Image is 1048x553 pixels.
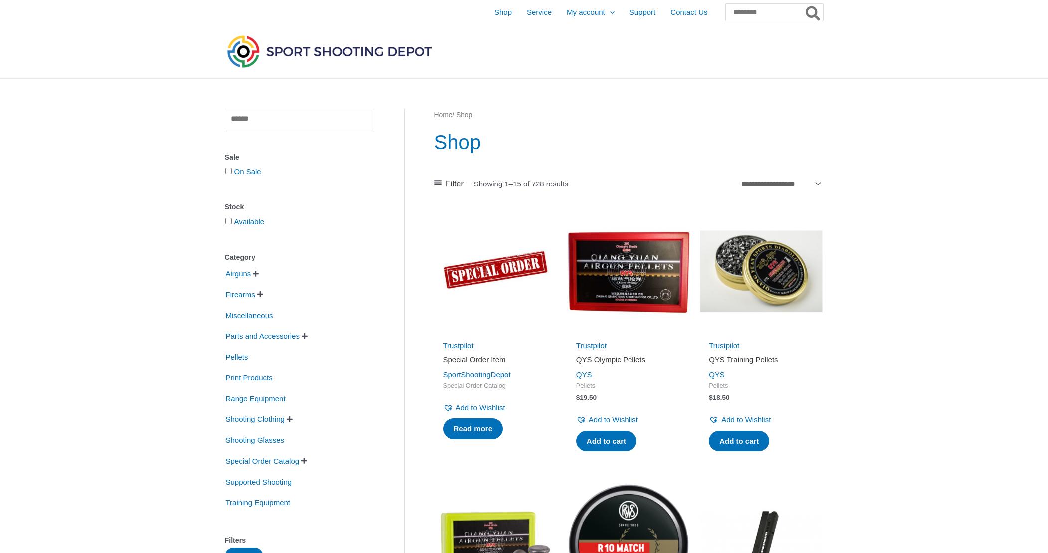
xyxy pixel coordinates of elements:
div: Category [225,250,374,265]
div: Stock [225,200,374,214]
a: QYS Olympic Pellets [576,355,681,368]
span: $ [576,394,580,401]
span: Pellets [709,382,814,390]
nav: Breadcrumb [434,109,823,122]
h1: Shop [434,128,823,156]
span: Pellets [576,382,681,390]
h2: QYS Training Pellets [709,355,814,365]
button: Search [804,4,823,21]
select: Shop order [738,176,823,191]
span: Special Order Catalog [225,453,301,470]
span: Airguns [225,265,252,282]
p: Showing 1–15 of 728 results [474,180,568,187]
span: Add to Wishlist [721,415,771,424]
span: Pellets [225,349,249,366]
span: Filter [446,177,464,191]
h2: QYS Olympic Pellets [576,355,681,365]
a: Home [434,111,453,119]
span: Add to Wishlist [456,403,505,412]
span:  [253,270,259,277]
a: Range Equipment [225,393,287,402]
span: Miscellaneous [225,307,274,324]
img: QYS Olympic Pellets [567,210,690,333]
span:  [257,291,263,298]
img: QYS Training Pellets [700,210,823,333]
div: Filters [225,533,374,548]
bdi: 18.50 [709,394,729,401]
span: Range Equipment [225,390,287,407]
a: Trustpilot [709,341,739,350]
span: Shooting Glasses [225,432,286,449]
a: SportShootingDepot [443,370,511,379]
a: Add to cart: “QYS Training Pellets” [709,431,769,452]
a: QYS [576,370,592,379]
span: Special Order Catalog [443,382,548,390]
a: Parts and Accessories [225,331,301,340]
bdi: 19.50 [576,394,597,401]
div: Sale [225,150,374,165]
a: Add to Wishlist [576,413,638,427]
input: On Sale [225,168,232,174]
span: Print Products [225,369,274,386]
span:  [302,333,308,340]
span:  [287,416,293,423]
a: Print Products [225,373,274,381]
a: Available [234,217,265,226]
a: Shooting Clothing [225,414,286,423]
input: Available [225,218,232,224]
a: Training Equipment [225,498,292,506]
a: Shooting Glasses [225,435,286,444]
a: Add to Wishlist [709,413,771,427]
a: Pellets [225,352,249,361]
a: On Sale [234,167,261,176]
a: Add to cart: “QYS Olympic Pellets” [576,431,636,452]
a: Read more about “Special Order Item” [443,418,503,439]
span: Parts and Accessories [225,328,301,345]
span: $ [709,394,713,401]
h2: Special Order Item [443,355,548,365]
a: QYS [709,370,725,379]
a: Add to Wishlist [443,401,505,415]
a: Firearms [225,290,256,298]
a: Airguns [225,269,252,277]
a: QYS Training Pellets [709,355,814,368]
span: Firearms [225,286,256,303]
img: Sport Shooting Depot [225,33,434,70]
a: Special Order Item [443,355,548,368]
a: Filter [434,177,464,191]
a: Supported Shooting [225,477,293,485]
span:  [301,457,307,464]
span: Supported Shooting [225,474,293,491]
a: Trustpilot [576,341,607,350]
a: Miscellaneous [225,310,274,319]
span: Add to Wishlist [589,415,638,424]
a: Trustpilot [443,341,474,350]
span: Shooting Clothing [225,411,286,428]
span: Training Equipment [225,494,292,511]
img: Special Order Item [434,210,557,333]
a: Special Order Catalog [225,456,301,465]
